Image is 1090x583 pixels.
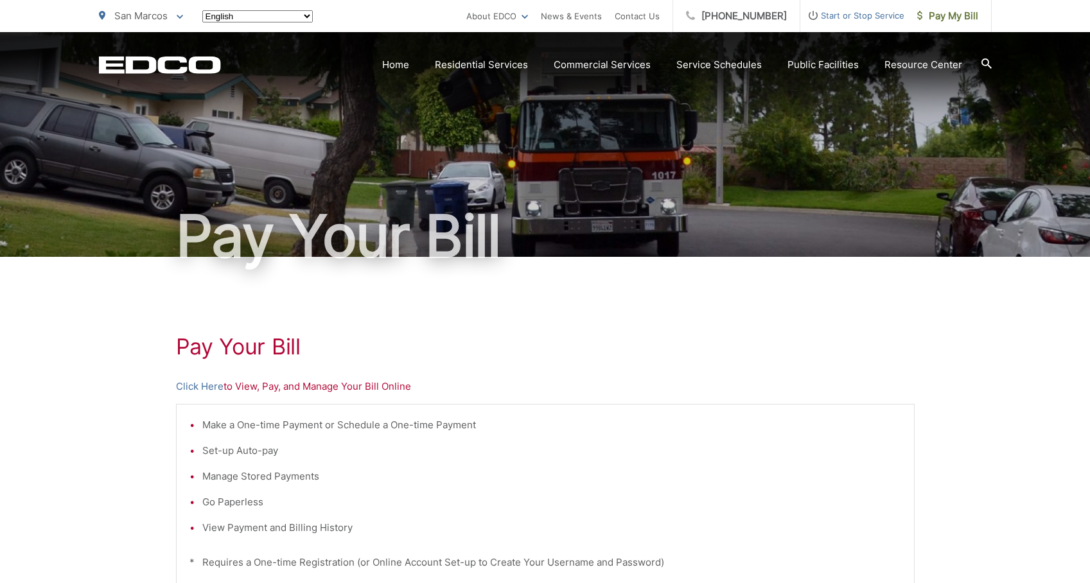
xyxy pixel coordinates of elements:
h1: Pay Your Bill [99,204,992,268]
p: * Requires a One-time Registration (or Online Account Set-up to Create Your Username and Password) [189,555,901,570]
a: Public Facilities [787,57,859,73]
li: Set-up Auto-pay [202,443,901,458]
a: Home [382,57,409,73]
select: Select a language [202,10,313,22]
h1: Pay Your Bill [176,334,915,360]
span: Pay My Bill [917,8,978,24]
a: Contact Us [615,8,660,24]
a: Resource Center [884,57,962,73]
li: Manage Stored Payments [202,469,901,484]
a: Commercial Services [554,57,651,73]
a: Click Here [176,379,224,394]
li: Go Paperless [202,494,901,510]
li: View Payment and Billing History [202,520,901,535]
a: EDCD logo. Return to the homepage. [99,56,221,74]
a: Residential Services [435,57,528,73]
li: Make a One-time Payment or Schedule a One-time Payment [202,417,901,433]
p: to View, Pay, and Manage Your Bill Online [176,379,915,394]
span: San Marcos [114,10,168,22]
a: Service Schedules [676,57,762,73]
a: About EDCO [466,8,528,24]
a: News & Events [541,8,602,24]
